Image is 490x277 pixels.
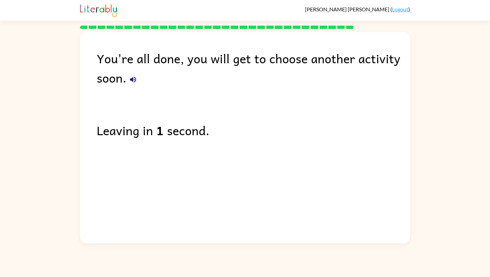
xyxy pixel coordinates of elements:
[97,121,410,140] div: Leaving in second.
[80,3,117,17] img: Literably
[97,49,410,87] div: You're all done, you will get to choose another activity soon.
[305,6,390,12] span: [PERSON_NAME] [PERSON_NAME]
[305,6,410,12] div: ( )
[156,121,164,140] b: 1
[392,6,408,12] a: Logout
